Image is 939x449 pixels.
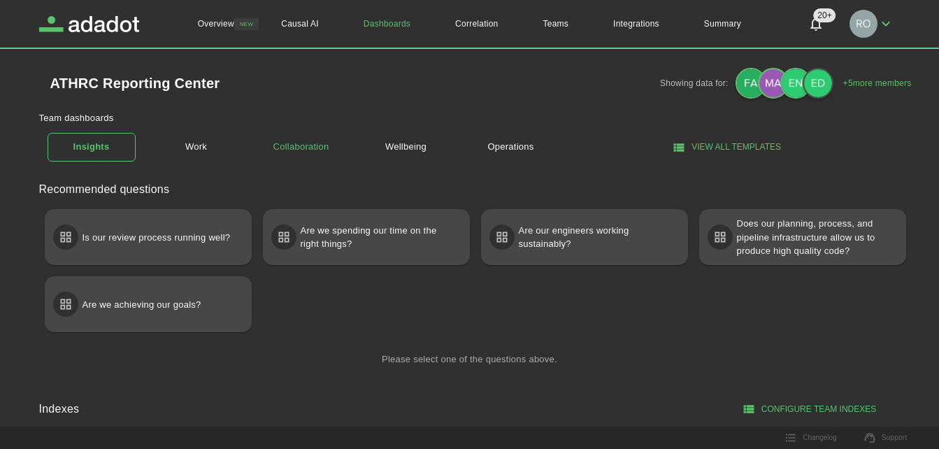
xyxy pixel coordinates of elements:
[737,211,893,264] p: Does our planning, process, and pipeline infrastructure allow us to produce high quality code?
[850,10,877,38] img: rolando.sisco
[737,69,765,97] img: fabiola.dominguez
[73,139,110,155] h1: Insights
[362,135,450,159] a: Wellbeing
[856,427,916,448] a: Support
[759,69,787,97] img: maria.ortiz
[48,133,136,162] a: Insights
[83,292,201,318] p: Are we achieving our goals?
[777,427,845,448] button: Changelog
[152,135,241,159] a: Work
[843,77,912,90] a: +5more members
[782,69,810,97] img: enrique.cordero
[813,8,836,22] span: 20+
[83,225,231,250] p: Is our review process running well?
[721,398,901,421] button: Configure Team Indexes
[660,77,737,90] p: Showing data for:
[804,69,832,97] img: edwin.molero
[39,401,80,418] h2: Indexes
[301,218,457,257] p: Are we spending our time on the right things?
[638,136,818,159] button: View all templates
[467,135,555,159] a: Operations
[382,352,557,366] p: Please select one of the questions above.
[844,6,900,42] button: rolando.sisco
[50,76,220,90] a: ATHRC Reporting Center
[257,135,345,159] a: Collaboration
[39,181,170,198] h2: Recommended questions
[39,111,114,125] p: Team dashboards
[519,218,675,257] p: Are our engineers working sustainably?
[799,7,833,41] button: Notifications
[39,16,140,32] a: Adadot Homepage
